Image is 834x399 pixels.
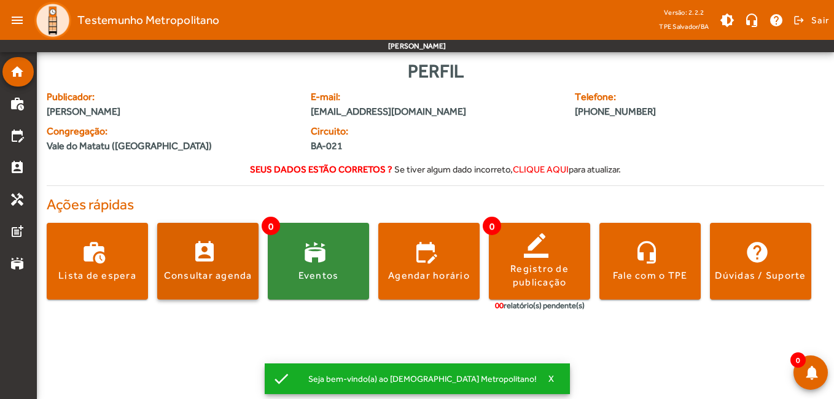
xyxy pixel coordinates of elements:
[10,64,25,79] mat-icon: home
[513,164,569,174] span: clique aqui
[47,124,296,139] span: Congregação:
[311,139,428,153] span: BA-021
[495,301,504,310] span: 00
[34,2,71,39] img: Logo TPE
[311,124,428,139] span: Circuito:
[77,10,219,30] span: Testemunho Metropolitano
[613,269,688,282] div: Fale com o TPE
[659,20,709,33] span: TPE Salvador/BA
[378,223,480,300] button: Agendar horário
[262,217,280,235] span: 0
[599,223,701,300] button: Fale com o TPE
[575,104,758,119] span: [PHONE_NUMBER]
[298,269,339,282] div: Eventos
[792,11,829,29] button: Sair
[47,196,824,214] h4: Ações rápidas
[10,96,25,111] mat-icon: work_history
[5,8,29,33] mat-icon: menu
[272,370,290,388] mat-icon: check
[250,164,392,174] strong: Seus dados estão corretos ?
[47,104,296,119] span: [PERSON_NAME]
[394,164,621,174] span: Se tiver algum dado incorreto, para atualizar.
[47,223,148,300] button: Lista de espera
[58,269,136,282] div: Lista de espera
[483,217,501,235] span: 0
[10,256,25,271] mat-icon: stadium
[298,370,537,387] div: Seja bem-vindo(a) ao [DEMOGRAPHIC_DATA] Metropolitano!
[10,224,25,239] mat-icon: post_add
[47,139,212,153] span: Vale do Matatu ([GEOGRAPHIC_DATA])
[489,262,590,290] div: Registro de publicação
[537,373,567,384] button: X
[10,128,25,143] mat-icon: edit_calendar
[811,10,829,30] span: Sair
[268,223,369,300] button: Eventos
[47,57,824,85] div: Perfil
[311,104,560,119] span: [EMAIL_ADDRESS][DOMAIN_NAME]
[164,269,252,282] div: Consultar agenda
[715,269,806,282] div: Dúvidas / Suporte
[548,373,555,384] span: X
[10,160,25,175] mat-icon: perm_contact_calendar
[157,223,259,300] button: Consultar agenda
[10,192,25,207] mat-icon: handyman
[659,5,709,20] div: Versão: 2.2.2
[790,352,806,368] span: 0
[495,300,585,312] div: relatório(s) pendente(s)
[710,223,811,300] button: Dúvidas / Suporte
[575,90,758,104] span: Telefone:
[311,90,560,104] span: E-mail:
[388,269,470,282] div: Agendar horário
[47,90,296,104] span: Publicador:
[489,223,590,300] button: Registro de publicação
[29,2,219,39] a: Testemunho Metropolitano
